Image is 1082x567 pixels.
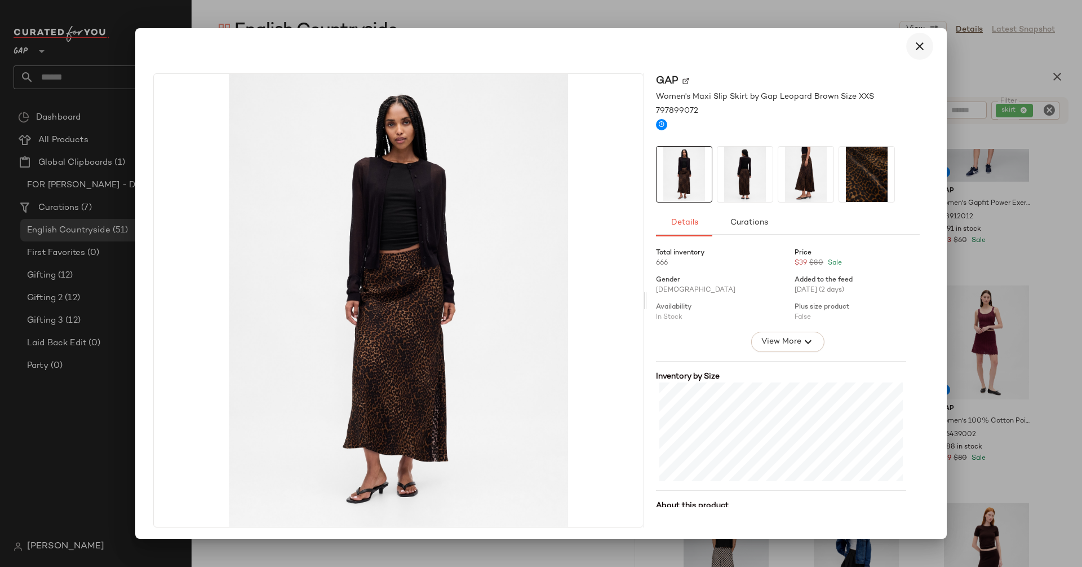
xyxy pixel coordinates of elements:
img: cn60052946.jpg [778,147,833,202]
span: 797899072 [656,105,698,117]
span: Gap [656,73,678,89]
button: View More [751,332,824,352]
img: cn60124478.jpg [717,147,773,202]
div: About this product [656,500,906,512]
span: Women's Maxi Slip Skirt by Gap Leopard Brown Size XXS [656,91,874,103]
div: Inventory by Size [656,371,906,383]
img: cn59793213.jpg [839,147,894,202]
img: cn60124472.jpg [154,74,643,527]
span: Curations [730,218,768,227]
span: View More [761,335,801,349]
img: svg%3e [682,78,689,85]
span: Details [670,218,698,227]
img: cn60124472.jpg [657,147,712,202]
